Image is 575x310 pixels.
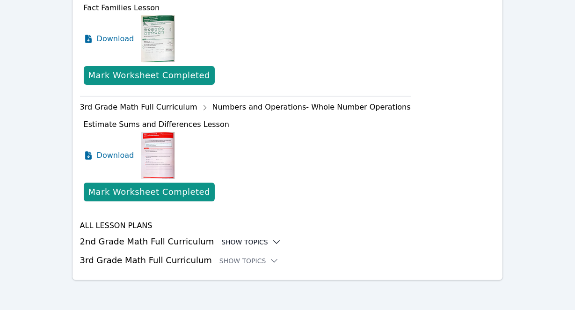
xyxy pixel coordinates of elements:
[97,33,134,44] span: Download
[84,15,134,62] a: Download
[97,150,134,161] span: Download
[221,237,281,247] button: Show Topics
[84,3,160,12] span: Fact Families Lesson
[80,254,495,267] h3: 3rd Grade Math Full Curriculum
[88,69,210,82] div: Mark Worksheet Completed
[84,120,229,129] span: Estimate Sums and Differences Lesson
[80,235,495,248] h3: 2nd Grade Math Full Curriculum
[141,15,175,62] img: Fact Families Lesson
[84,132,134,179] a: Download
[84,66,215,85] button: Mark Worksheet Completed
[84,183,215,201] button: Mark Worksheet Completed
[219,256,279,266] button: Show Topics
[80,220,495,231] h4: All Lesson Plans
[88,185,210,199] div: Mark Worksheet Completed
[141,132,175,179] img: Estimate Sums and Differences Lesson
[80,100,411,115] div: 3rd Grade Math Full Curriculum Numbers and Operations- Whole Number Operations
